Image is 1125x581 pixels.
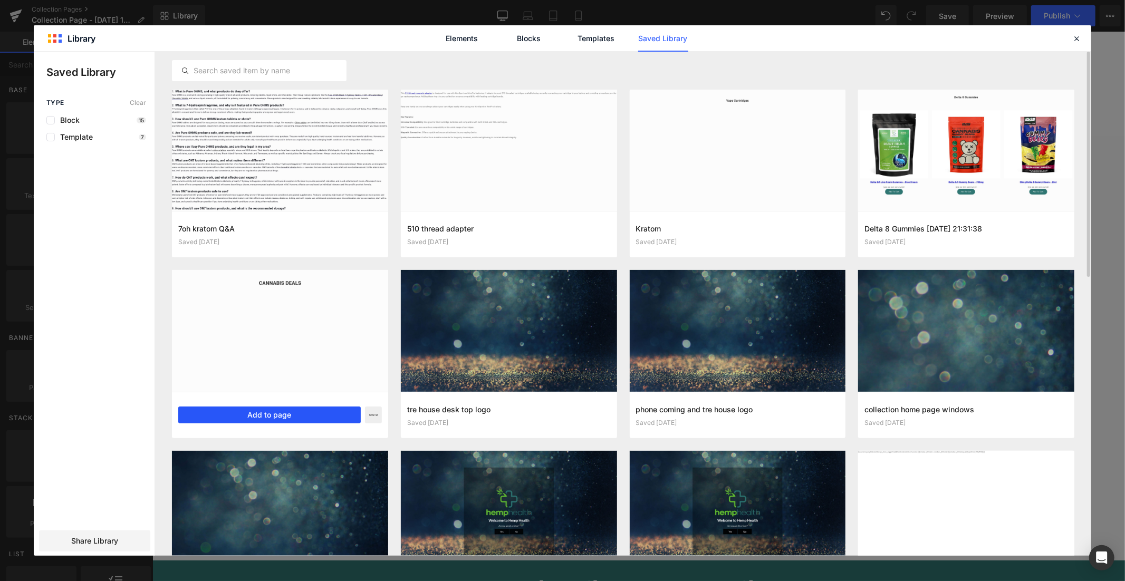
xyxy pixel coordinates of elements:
h3: Delta 8 Gummies [DATE] 21:31:38 [864,223,1068,234]
div: Saved [DATE] [407,238,611,246]
a: CONTACT [609,71,689,100]
span: Template [55,133,93,141]
span: Share Library [71,536,118,546]
h3: phone coming and tre house logo [636,404,840,415]
button: Add to page [178,406,361,423]
p: or Drag & Drop elements from left sidebar [187,319,786,326]
input: Search saved item by name [172,64,346,77]
a: BLOG [546,71,609,100]
a: Templates [571,25,621,52]
a: SHOP [283,71,358,100]
summary: Search [182,26,206,50]
div: Open Intercom Messenger [1089,545,1114,570]
h3: collection home page windows [864,404,1068,415]
span: Type [46,99,64,106]
a: Elements [437,25,487,52]
span: CANNABIS DEALS [379,79,448,92]
p: 15 [137,117,146,123]
div: Saved [DATE] [178,238,382,246]
span: SHOP [304,79,326,92]
a: CANNABIS DEALS [358,71,469,100]
span: CONTACT [630,79,668,92]
span: BLOG [567,79,588,92]
h2: Subscribe to our emails [50,544,923,574]
h3: tre house desk top logo [407,404,611,415]
h3: 510 thread adapter [407,223,611,234]
div: Saved [DATE] [636,238,840,246]
span: Block [55,116,80,124]
div: Saved [DATE] [864,419,1068,427]
p: Saved Library [46,64,155,80]
span: KRATOM [491,79,525,92]
div: Saved [DATE] [864,238,1068,246]
img: hemphealth [449,15,523,61]
a: Explore Template [439,289,534,311]
span: Clear [130,99,146,106]
div: Saved [DATE] [407,419,611,427]
a: Blocks [504,25,554,52]
div: Saved [DATE] [636,419,840,427]
h3: 7oh kratom Q&A [178,223,382,234]
a: KRATOM [469,71,546,100]
a: Saved Library [638,25,688,52]
p: 7 [139,134,146,140]
h3: Kratom [636,223,840,234]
